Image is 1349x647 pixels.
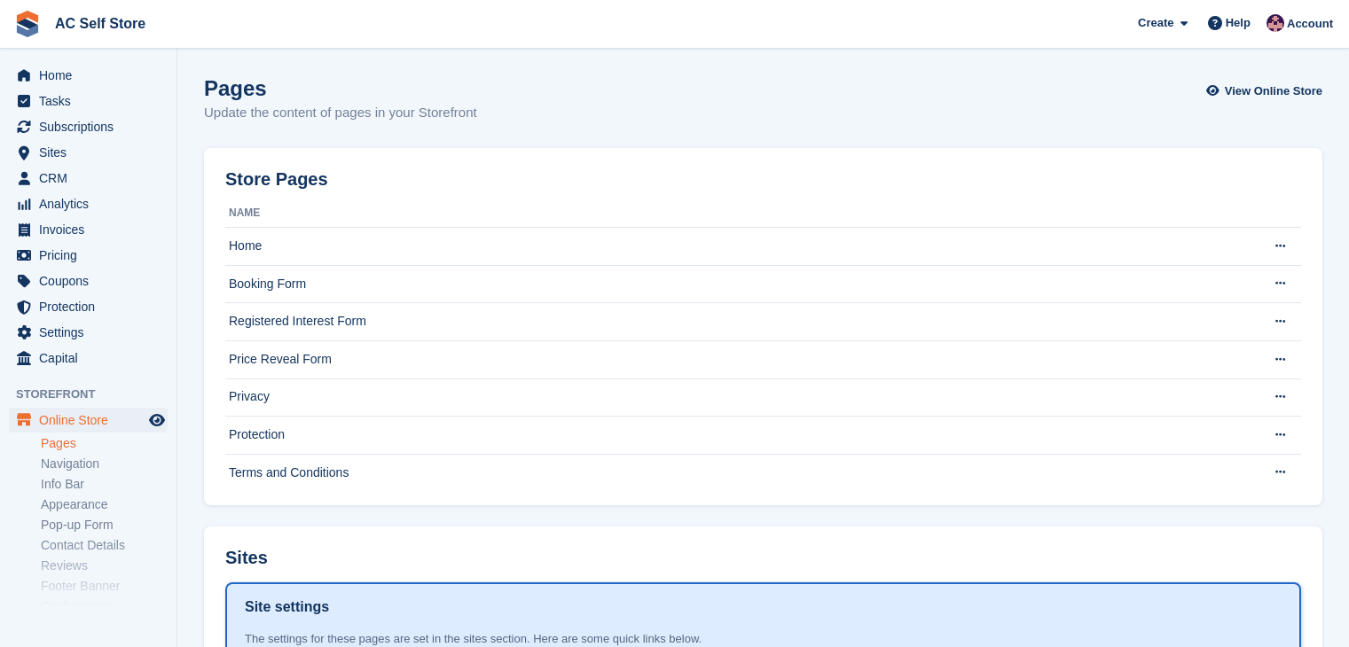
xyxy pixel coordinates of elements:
[225,169,328,190] h2: Store Pages
[39,269,145,293] span: Coupons
[41,578,168,595] a: Footer Banner
[41,496,168,513] a: Appearance
[48,9,153,38] a: AC Self Store
[39,217,145,242] span: Invoices
[39,140,145,165] span: Sites
[41,517,168,534] a: Pop-up Form
[9,114,168,139] a: menu
[9,294,168,319] a: menu
[245,596,329,618] h1: Site settings
[9,89,168,113] a: menu
[41,456,168,472] a: Navigation
[39,191,145,216] span: Analytics
[39,320,145,345] span: Settings
[9,166,168,191] a: menu
[9,346,168,370] a: menu
[14,11,41,37] img: stora-icon-8386f47178a22dfd0bd8f6a31ec36ba5ce8667c1dd55bd0f319d3a0aa187defe.svg
[9,320,168,345] a: menu
[146,409,168,431] a: Preview store
[41,557,168,574] a: Reviews
[9,243,168,268] a: menu
[39,89,145,113] span: Tasks
[39,243,145,268] span: Pricing
[225,548,268,568] h2: Sites
[225,340,1247,378] td: Price Reveal Form
[225,265,1247,303] td: Booking Form
[16,386,176,403] span: Storefront
[1267,14,1284,32] img: Ted Cox
[41,435,168,452] a: Pages
[41,537,168,554] a: Contact Details
[39,166,145,191] span: CRM
[9,269,168,293] a: menu
[39,294,145,319] span: Protection
[39,114,145,139] span: Subscriptions
[9,140,168,165] a: menu
[1225,82,1322,100] span: View Online Store
[225,454,1247,491] td: Terms and Conditions
[41,598,168,615] a: Configuration
[1226,14,1251,32] span: Help
[225,417,1247,455] td: Protection
[204,103,477,123] p: Update the content of pages in your Storefront
[225,228,1247,266] td: Home
[9,191,168,216] a: menu
[1138,14,1173,32] span: Create
[1287,15,1333,33] span: Account
[1211,76,1322,105] a: View Online Store
[39,346,145,370] span: Capital
[41,476,168,493] a: Info Bar
[9,63,168,88] a: menu
[39,63,145,88] span: Home
[225,378,1247,417] td: Privacy
[225,303,1247,341] td: Registered Interest Form
[39,408,145,433] span: Online Store
[9,408,168,433] a: menu
[204,76,477,100] h1: Pages
[225,199,1247,228] th: Name
[9,217,168,242] a: menu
